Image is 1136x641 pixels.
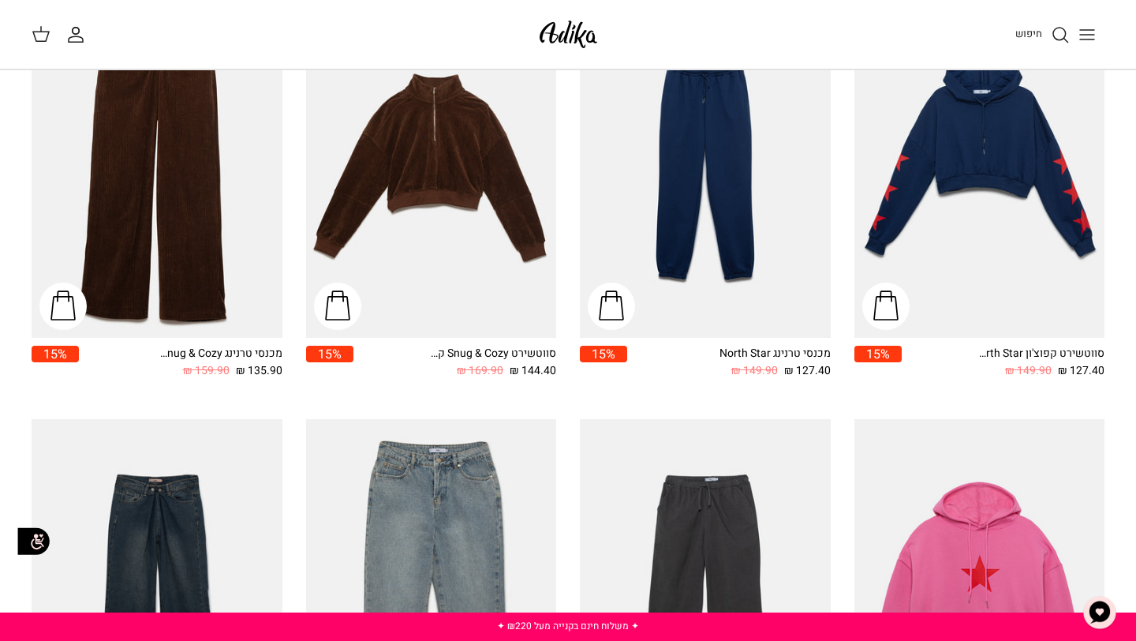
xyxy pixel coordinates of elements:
span: 149.90 ₪ [1005,362,1052,380]
span: חיפוש [1015,26,1042,41]
span: 15% [306,346,353,362]
a: סווטשירט קפוצ'ון North Star אוברסייז [854,4,1105,338]
span: 127.40 ₪ [784,362,831,380]
a: 15% [306,346,353,380]
button: Toggle menu [1070,17,1104,52]
a: חיפוש [1015,25,1070,44]
button: צ'אט [1076,589,1123,636]
img: Adika IL [535,16,602,53]
a: 15% [854,346,902,380]
a: 15% [32,346,79,380]
span: 159.90 ₪ [183,362,230,380]
a: מכנסי טרנינג North Star [580,4,831,338]
span: 15% [580,346,627,362]
img: accessibility_icon02.svg [12,519,55,563]
span: 135.90 ₪ [236,362,282,380]
a: 15% [580,346,627,380]
span: 15% [32,346,79,362]
a: סווטשירט Snug & Cozy קרופ 144.40 ₪ 169.90 ₪ [353,346,557,380]
div: מכנסי טרנינג North Star [704,346,831,362]
span: 144.40 ₪ [510,362,556,380]
a: מכנסי טרנינג North Star 127.40 ₪ 149.90 ₪ [627,346,831,380]
span: 127.40 ₪ [1058,362,1104,380]
span: 149.90 ₪ [731,362,778,380]
span: 15% [854,346,902,362]
a: סווטשירט Snug & Cozy קרופ [306,4,557,338]
a: ✦ משלוח חינם בקנייה מעל ₪220 ✦ [497,619,639,633]
a: מכנסי טרנינג Snug & Cozy גזרה משוחררת 135.90 ₪ 159.90 ₪ [79,346,282,380]
a: סווטשירט קפוצ'ון North Star אוברסייז 127.40 ₪ 149.90 ₪ [902,346,1105,380]
span: 169.90 ₪ [457,362,503,380]
a: החשבון שלי [66,25,92,44]
div: סווטשירט Snug & Cozy קרופ [430,346,556,362]
a: מכנסי טרנינג Snug & Cozy גזרה משוחררת [32,4,282,338]
div: סווטשירט קפוצ'ון North Star אוברסייז [978,346,1104,362]
div: מכנסי טרנינג Snug & Cozy גזרה משוחררת [156,346,282,362]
